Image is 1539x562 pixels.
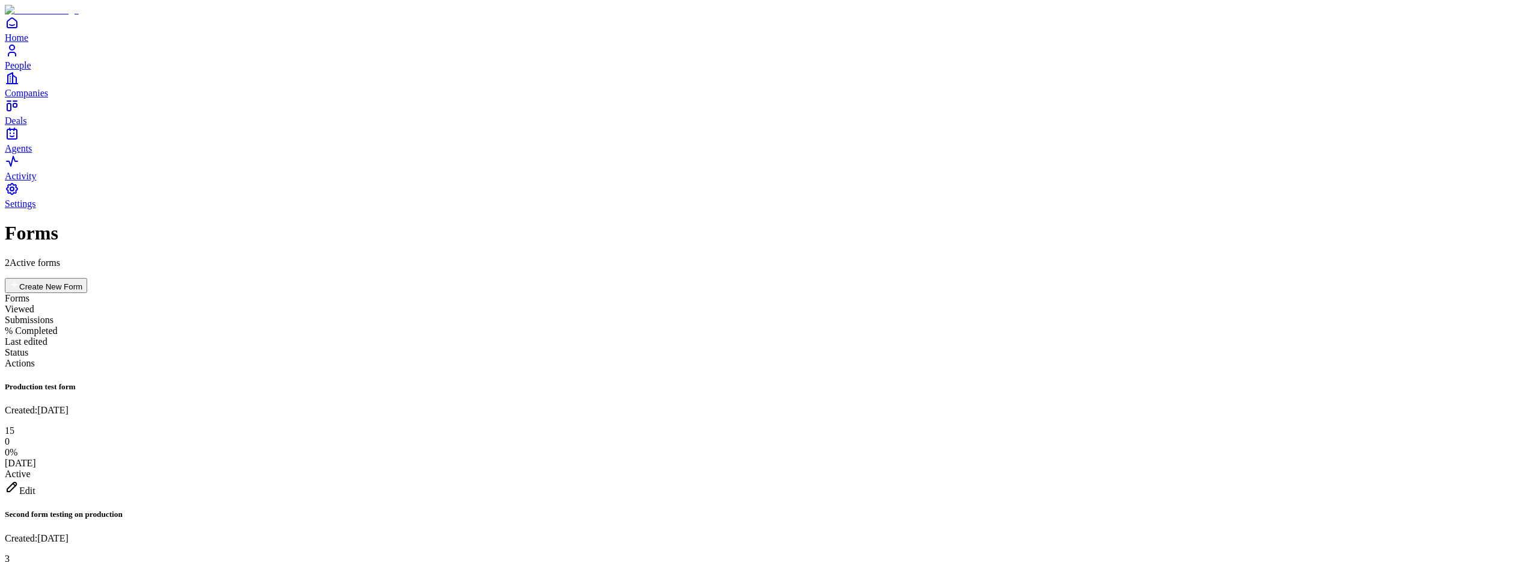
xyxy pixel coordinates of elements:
p: Created: [DATE] [5,405,1534,416]
span: Agents [5,143,32,153]
span: Home [5,32,28,43]
div: 0 [5,436,1534,447]
p: 2 Active forms [5,258,1534,268]
div: Actions [5,358,1534,369]
span: People [5,60,31,70]
h1: Forms [5,222,1534,244]
p: Created: [DATE] [5,533,1534,544]
div: Submissions [5,315,1534,326]
a: Settings [5,182,1534,209]
span: Settings [5,199,36,209]
span: Companies [5,88,48,98]
div: Forms [5,293,1534,304]
h5: Second form testing on production [5,510,1534,519]
div: [DATE] [5,458,1534,469]
a: People [5,43,1534,70]
div: 0 % [5,447,1534,458]
a: Home [5,16,1534,43]
h5: Production test form [5,382,1534,392]
div: Edit [5,480,1534,496]
div: Last edited [5,336,1534,347]
div: Viewed [5,304,1534,315]
a: Deals [5,99,1534,126]
div: 15 [5,425,1534,436]
div: Status [5,347,1534,358]
a: Companies [5,71,1534,98]
a: Agents [5,126,1534,153]
div: % Completed [5,326,1534,336]
div: Active [5,469,1534,480]
span: Activity [5,171,36,181]
button: Create New Form [5,278,87,293]
span: Deals [5,116,26,126]
img: Item Brain Logo [5,5,79,16]
a: Activity [5,154,1534,181]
